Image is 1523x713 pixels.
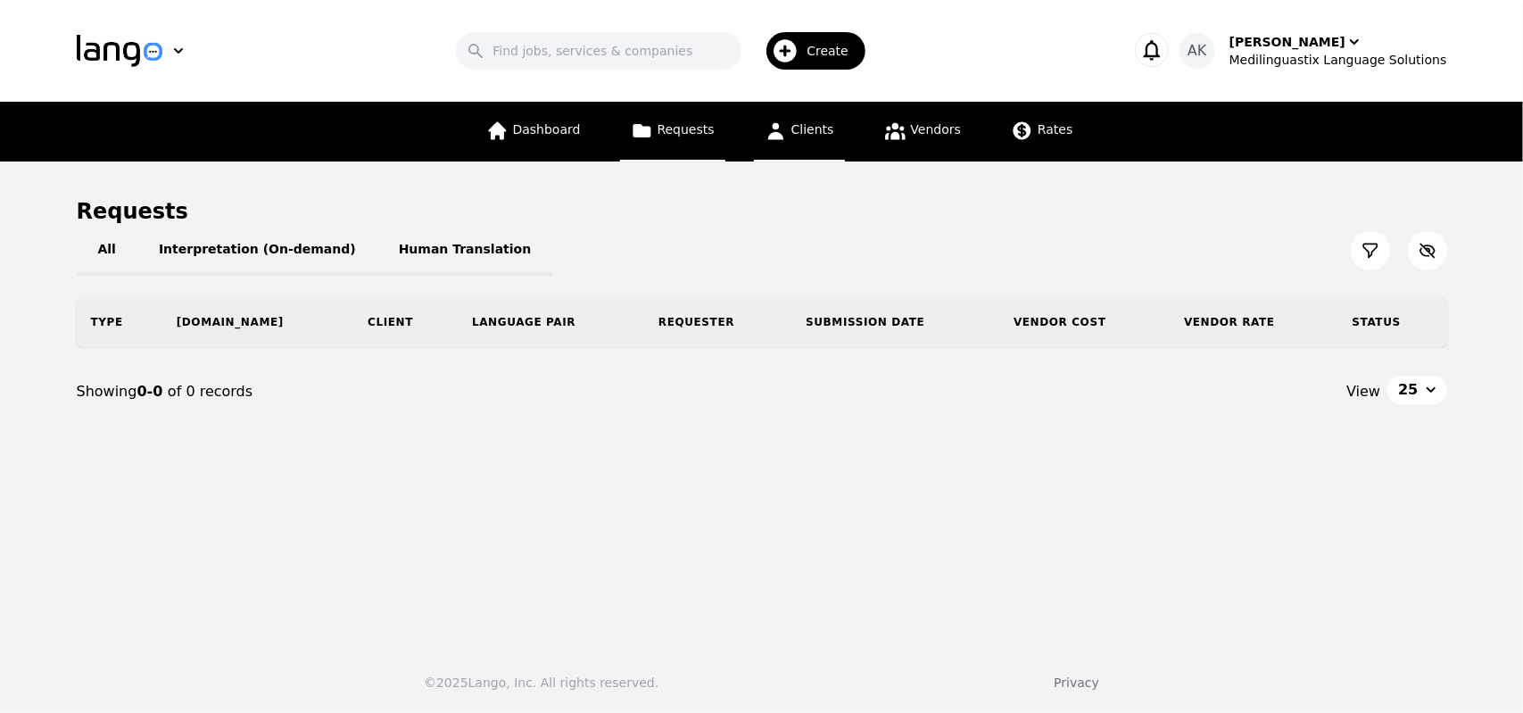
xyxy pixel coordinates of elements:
[458,297,644,347] th: Language Pair
[644,297,791,347] th: Requester
[1000,102,1083,162] a: Rates
[1351,231,1390,270] button: Filter
[741,25,876,77] button: Create
[77,197,188,226] h1: Requests
[1054,676,1099,690] a: Privacy
[1038,122,1072,137] span: Rates
[77,226,137,276] button: All
[1170,297,1337,347] th: Vendor Rate
[456,32,741,70] input: Find jobs, services & companies
[162,297,353,347] th: [DOMAIN_NAME]
[77,348,1447,435] nav: Page navigation
[1346,381,1380,402] span: View
[77,381,762,402] div: Showing of 0 records
[513,122,581,137] span: Dashboard
[1338,297,1447,347] th: Status
[1408,231,1447,270] button: Customize Column View
[1398,379,1418,401] span: 25
[1229,33,1345,51] div: [PERSON_NAME]
[658,122,715,137] span: Requests
[77,35,162,67] img: Logo
[377,226,553,276] button: Human Translation
[1387,376,1446,404] button: 25
[137,226,377,276] button: Interpretation (On-demand)
[77,297,162,347] th: Type
[620,102,725,162] a: Requests
[1179,33,1447,69] button: AK[PERSON_NAME]Medilinguastix Language Solutions
[353,297,458,347] th: Client
[807,42,861,60] span: Create
[754,102,845,162] a: Clients
[1229,51,1447,69] div: Medilinguastix Language Solutions
[873,102,972,162] a: Vendors
[791,122,834,137] span: Clients
[791,297,999,347] th: Submission Date
[476,102,592,162] a: Dashboard
[1188,40,1206,62] span: AK
[137,383,167,400] span: 0-0
[424,674,658,692] div: © 2025 Lango, Inc. All rights reserved.
[911,122,961,137] span: Vendors
[999,297,1170,347] th: Vendor Cost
